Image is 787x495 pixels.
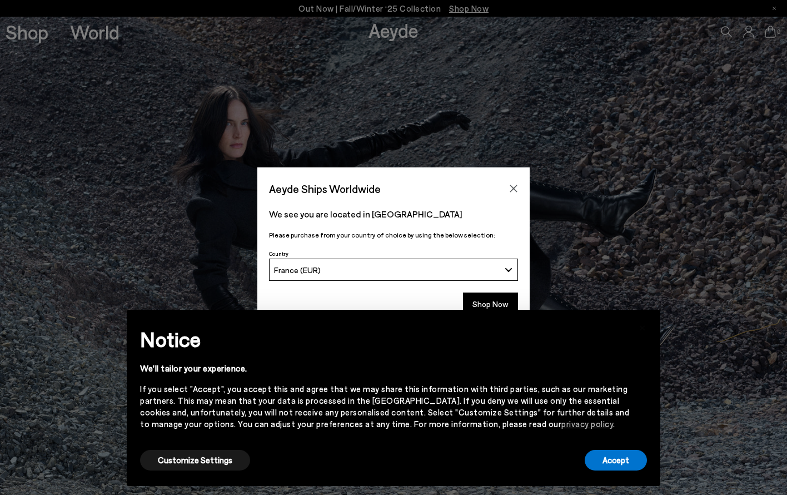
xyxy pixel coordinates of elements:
[269,207,518,221] p: We see you are located in [GEOGRAPHIC_DATA]
[463,293,518,316] button: Shop Now
[140,450,250,471] button: Customize Settings
[269,179,381,199] span: Aeyde Ships Worldwide
[269,250,288,257] span: Country
[585,450,647,471] button: Accept
[274,265,321,275] span: France (EUR)
[140,325,629,354] h2: Notice
[629,313,656,340] button: Close this notice
[561,419,613,429] a: privacy policy
[269,230,518,240] p: Please purchase from your country of choice by using the below selection:
[505,180,522,197] button: Close
[140,363,629,374] div: We'll tailor your experience.
[639,318,646,334] span: ×
[140,383,629,430] div: If you select "Accept", you accept this and agree that we may share this information with third p...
